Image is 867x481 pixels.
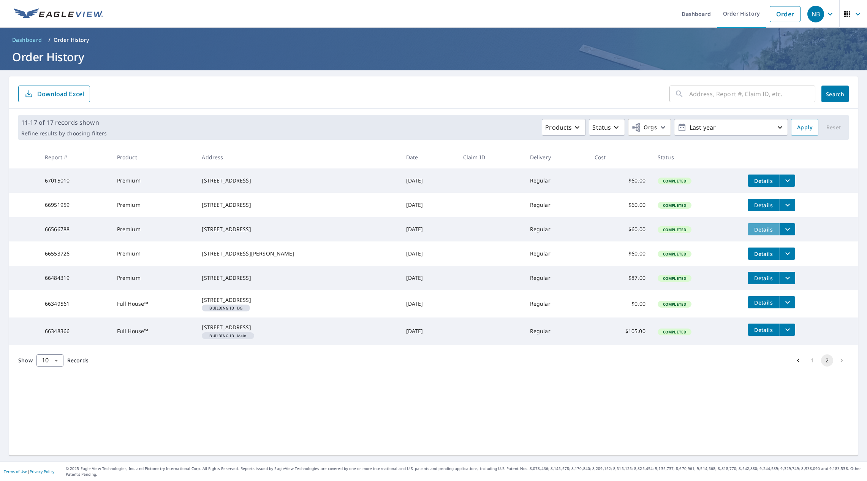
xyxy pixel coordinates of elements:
button: filesDropdownBtn-66348366 [780,324,795,336]
p: © 2025 Eagle View Technologies, Inc. and Pictometry International Corp. All Rights Reserved. Repo... [66,466,863,477]
td: $60.00 [589,241,652,266]
div: [STREET_ADDRESS] [202,201,394,209]
button: filesDropdownBtn-67015010 [780,175,795,187]
button: filesDropdownBtn-66951959 [780,199,795,211]
a: Order [770,6,801,22]
td: $60.00 [589,168,652,193]
span: Show [18,357,33,364]
span: Details [752,226,775,233]
td: Full House™ [111,317,196,345]
td: 67015010 [39,168,111,193]
td: [DATE] [400,217,457,241]
button: Go to page 1 [807,354,819,367]
span: Records [67,357,89,364]
span: Orgs [631,123,657,132]
button: detailsBtn-66484319 [748,272,780,284]
td: 66951959 [39,193,111,217]
td: Regular [524,241,589,266]
p: | [4,469,54,474]
button: Products [542,119,586,136]
td: Regular [524,317,589,345]
input: Address, Report #, Claim ID, etc. [689,83,815,105]
th: Address [196,146,400,168]
span: Dashboard [12,36,42,44]
td: 66566788 [39,217,111,241]
span: Completed [658,276,691,281]
div: 10 [36,350,63,371]
td: 66484319 [39,266,111,290]
th: Cost [589,146,652,168]
button: filesDropdownBtn-66566788 [780,223,795,235]
button: Orgs [628,119,671,136]
span: Apply [797,123,812,132]
p: Order History [54,36,89,44]
button: Last year [674,119,788,136]
div: [STREET_ADDRESS] [202,296,394,304]
td: [DATE] [400,317,457,345]
img: EV Logo [14,8,103,20]
div: [STREET_ADDRESS] [202,177,394,184]
span: Details [752,299,775,306]
div: Show 10 records [36,354,63,367]
td: [DATE] [400,266,457,290]
p: Last year [687,121,775,134]
span: Completed [658,329,691,335]
td: Regular [524,168,589,193]
span: Completed [658,302,691,307]
p: Products [545,123,572,132]
button: filesDropdownBtn-66553726 [780,248,795,260]
th: Date [400,146,457,168]
span: Details [752,275,775,282]
td: $60.00 [589,193,652,217]
button: Download Excel [18,86,90,102]
a: Privacy Policy [30,469,54,474]
td: Full House™ [111,290,196,317]
button: Apply [791,119,818,136]
li: / [48,35,51,44]
td: Premium [111,217,196,241]
td: Premium [111,193,196,217]
td: Premium [111,266,196,290]
p: Status [592,123,611,132]
button: filesDropdownBtn-66484319 [780,272,795,284]
th: Delivery [524,146,589,168]
th: Claim ID [457,146,524,168]
em: Building ID [209,306,234,310]
td: 66348366 [39,317,111,345]
nav: breadcrumb [9,34,858,46]
span: Completed [658,203,691,208]
td: $87.00 [589,266,652,290]
td: Premium [111,168,196,193]
button: Go to previous page [792,354,804,367]
button: detailsBtn-67015010 [748,175,780,187]
em: Building ID [209,334,234,338]
span: Details [752,202,775,209]
div: [STREET_ADDRESS] [202,225,394,233]
button: detailsBtn-66348366 [748,324,780,336]
td: [DATE] [400,193,457,217]
span: Details [752,250,775,257]
span: Completed [658,251,691,257]
span: Search [827,90,843,98]
td: [DATE] [400,168,457,193]
td: Regular [524,193,589,217]
td: [DATE] [400,290,457,317]
button: Status [589,119,625,136]
button: filesDropdownBtn-66349561 [780,296,795,308]
span: Completed [658,178,691,184]
td: $0.00 [589,290,652,317]
span: Details [752,326,775,333]
p: Refine results by choosing filters [21,130,107,137]
td: $60.00 [589,217,652,241]
h1: Order History [9,49,858,65]
td: [DATE] [400,241,457,266]
p: Download Excel [37,90,84,98]
td: Premium [111,241,196,266]
button: page 2 [821,354,833,367]
td: 66553726 [39,241,111,266]
th: Report # [39,146,111,168]
td: Regular [524,290,589,317]
p: 11-17 of 17 records shown [21,118,107,127]
span: Details [752,177,775,184]
div: [STREET_ADDRESS] [202,324,394,331]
